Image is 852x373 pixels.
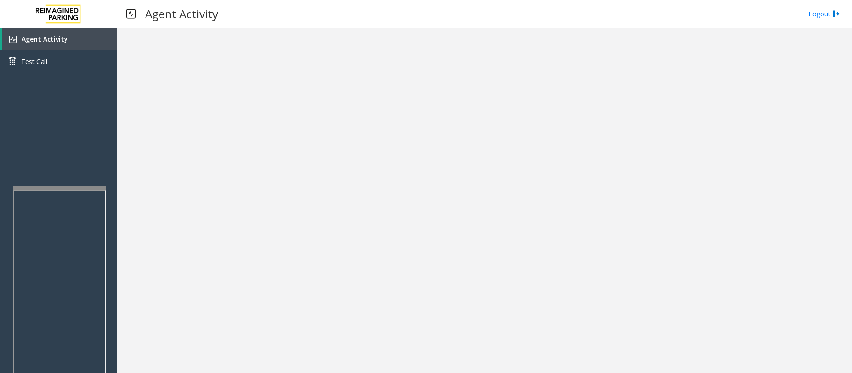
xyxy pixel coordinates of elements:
a: Agent Activity [2,28,117,50]
span: Test Call [21,57,47,66]
img: pageIcon [126,2,136,25]
h3: Agent Activity [140,2,223,25]
img: 'icon' [9,36,17,43]
img: logout [833,9,840,19]
span: Agent Activity [22,35,68,43]
a: Logout [808,9,840,19]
